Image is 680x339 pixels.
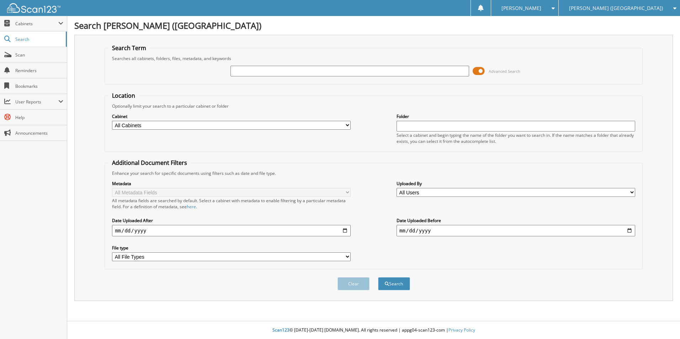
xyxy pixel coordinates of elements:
label: Folder [397,113,635,119]
label: Metadata [112,181,351,187]
span: Announcements [15,130,63,136]
button: Search [378,277,410,290]
span: Advanced Search [489,69,520,74]
span: Scan123 [272,327,289,333]
label: Cabinet [112,113,351,119]
span: Bookmarks [15,83,63,89]
h1: Search [PERSON_NAME] ([GEOGRAPHIC_DATA]) [74,20,673,31]
div: Enhance your search for specific documents using filters such as date and file type. [108,170,639,176]
label: File type [112,245,351,251]
img: scan123-logo-white.svg [7,3,60,13]
span: [PERSON_NAME] [501,6,541,10]
legend: Search Term [108,44,150,52]
span: Help [15,114,63,120]
div: Searches all cabinets, folders, files, metadata, and keywords [108,55,639,61]
input: start [112,225,351,236]
span: User Reports [15,99,58,105]
a: Privacy Policy [448,327,475,333]
button: Clear [338,277,370,290]
div: All metadata fields are searched by default. Select a cabinet with metadata to enable filtering b... [112,198,351,210]
legend: Location [108,92,139,99]
label: Date Uploaded After [112,217,351,224]
span: [PERSON_NAME] ([GEOGRAPHIC_DATA]) [569,6,663,10]
span: Search [15,36,62,42]
div: © [DATE]-[DATE] [DOMAIN_NAME]. All rights reserved | appg04-scan123-com | [67,322,680,339]
span: Scan [15,52,63,58]
input: end [397,225,635,236]
a: here [187,204,196,210]
iframe: Chat Widget [644,305,680,339]
label: Uploaded By [397,181,635,187]
div: Select a cabinet and begin typing the name of the folder you want to search in. If the name match... [397,132,635,144]
div: Optionally limit your search to a particular cabinet or folder [108,103,639,109]
span: Reminders [15,68,63,74]
span: Cabinets [15,21,58,27]
legend: Additional Document Filters [108,159,191,167]
label: Date Uploaded Before [397,217,635,224]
